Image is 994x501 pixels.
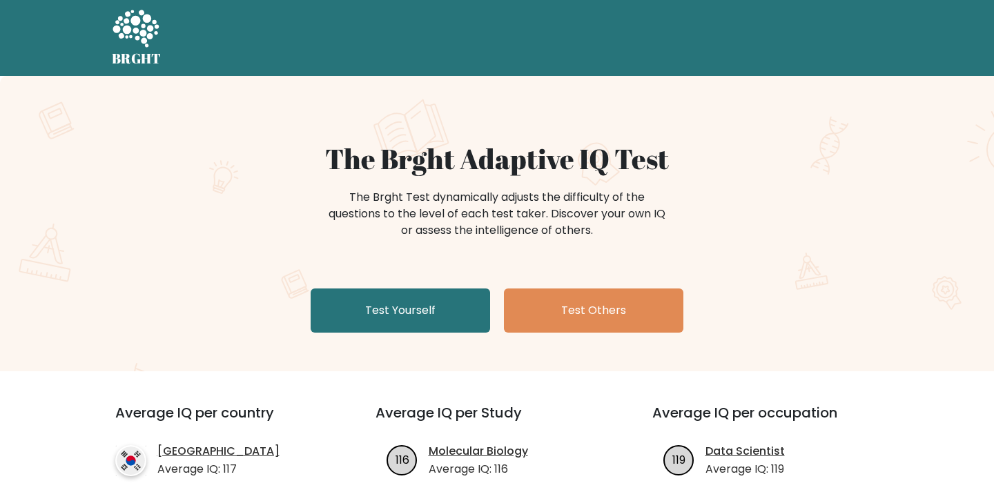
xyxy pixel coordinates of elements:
[395,451,409,467] text: 116
[115,404,326,438] h3: Average IQ per country
[376,404,619,438] h3: Average IQ per Study
[672,451,685,467] text: 119
[429,443,528,460] a: Molecular Biology
[112,6,162,70] a: BRGHT
[115,445,146,476] img: country
[429,461,528,478] p: Average IQ: 116
[705,443,785,460] a: Data Scientist
[160,142,834,175] h1: The Brght Adaptive IQ Test
[112,50,162,67] h5: BRGHT
[157,461,280,478] p: Average IQ: 117
[652,404,896,438] h3: Average IQ per occupation
[705,461,785,478] p: Average IQ: 119
[311,288,490,333] a: Test Yourself
[504,288,683,333] a: Test Others
[157,443,280,460] a: [GEOGRAPHIC_DATA]
[324,189,670,239] div: The Brght Test dynamically adjusts the difficulty of the questions to the level of each test take...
